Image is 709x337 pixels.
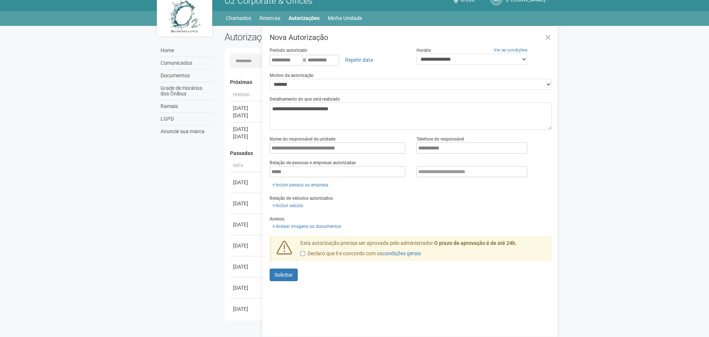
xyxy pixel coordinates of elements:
label: Telefone do responsável [416,136,464,142]
div: [DATE] [233,242,260,249]
a: Home [159,44,213,57]
div: [DATE] [233,104,260,112]
a: Chamados [226,13,251,23]
label: Relação de veículos autorizados [270,195,333,202]
h3: Nova Autorização [270,34,552,41]
a: Repetir data [340,54,378,66]
a: Incluir veículo [270,202,305,210]
label: Anexos [270,216,284,222]
div: [DATE] [233,133,260,140]
a: Ramais [159,100,213,113]
div: [DATE] [233,221,260,228]
label: Relação de pessoas e empresas autorizadas [270,159,356,166]
div: [DATE] [233,179,260,186]
div: [DATE] [233,305,260,313]
label: Motivo da autorização [270,72,314,79]
div: [DATE] [233,125,260,133]
a: Anuncie sua marca [159,125,213,138]
a: Reservas [259,13,280,23]
div: [DATE] [233,112,260,119]
a: Ver as condições [494,47,527,53]
div: [DATE] [233,284,260,291]
a: LGPD [159,113,213,125]
div: [DATE] [233,200,260,207]
h4: Próximas [230,80,547,85]
a: Comunicados [159,57,213,70]
th: Data [230,160,263,172]
h4: Passadas [230,151,547,156]
a: Incluir pessoa ou empresa [270,181,331,189]
label: Horário [416,47,431,54]
label: Nome do responsável da unidade [270,136,335,142]
div: Esta autorização precisa ser aprovada pelo administrador. [295,240,552,261]
a: condições gerais [382,250,421,256]
input: Declaro que li e concordo com oscondições gerais [300,251,305,256]
h2: Autorizações [224,31,383,43]
div: [DATE] [233,263,260,270]
label: Período autorizado [270,47,307,54]
th: Período [230,89,263,101]
label: Detalhamento do que será realizado [270,96,340,102]
div: a [270,54,405,66]
strong: O prazo de aprovação é de até 24h. [434,240,517,246]
a: Minha Unidade [328,13,362,23]
a: Grade de Horários dos Ônibus [159,82,213,100]
span: Solicitar [274,272,293,278]
a: Documentos [159,70,213,82]
button: Solicitar [270,269,298,281]
label: Declaro que li e concordo com os [300,250,421,257]
a: Anexar imagens ou documentos [270,222,343,230]
a: Autorizações [288,13,320,23]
